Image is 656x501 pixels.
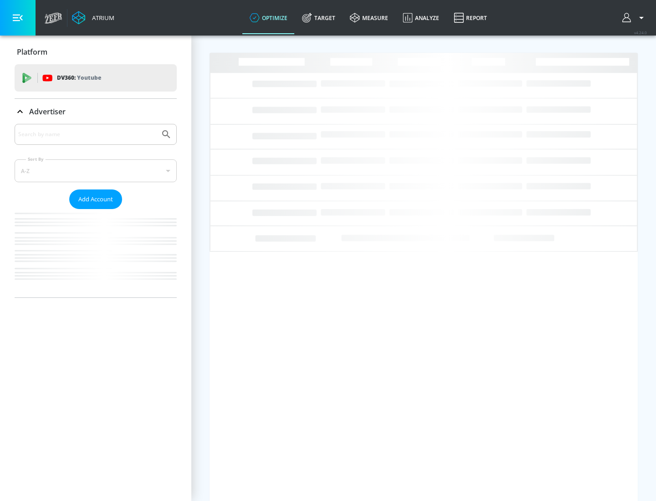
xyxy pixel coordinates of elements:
input: Search by name [18,128,156,140]
p: Advertiser [29,107,66,117]
a: Atrium [72,11,114,25]
button: Add Account [69,189,122,209]
p: Youtube [77,73,101,82]
span: v 4.24.0 [634,30,647,35]
a: measure [343,1,395,34]
div: A-Z [15,159,177,182]
div: Atrium [88,14,114,22]
a: optimize [242,1,295,34]
a: Report [446,1,494,34]
div: Advertiser [15,99,177,124]
div: DV360: Youtube [15,64,177,92]
div: Advertiser [15,124,177,297]
p: Platform [17,47,47,57]
p: DV360: [57,73,101,83]
span: Add Account [78,194,113,204]
div: Platform [15,39,177,65]
a: Analyze [395,1,446,34]
a: Target [295,1,343,34]
label: Sort By [26,156,46,162]
nav: list of Advertiser [15,209,177,297]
